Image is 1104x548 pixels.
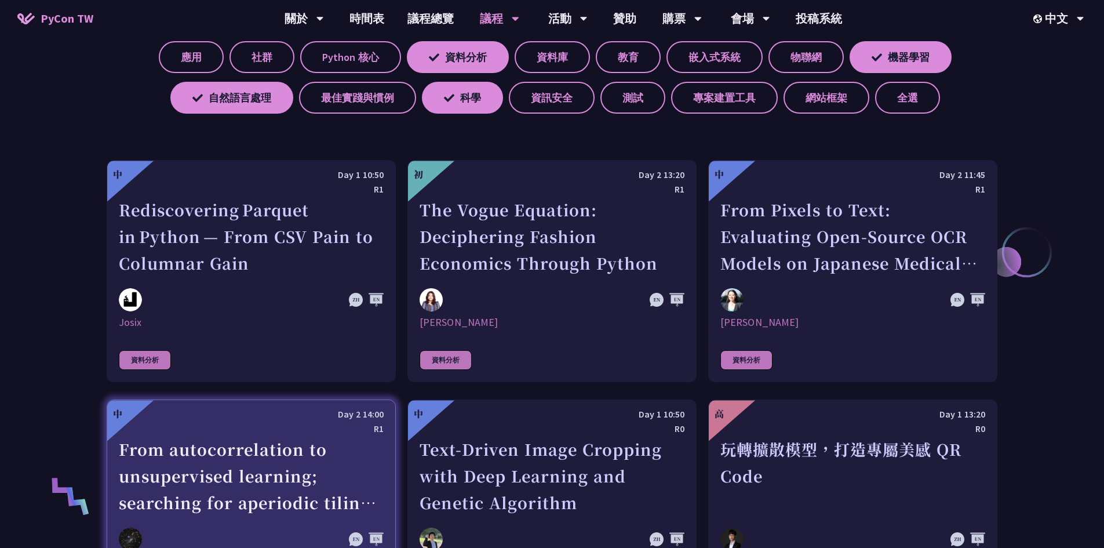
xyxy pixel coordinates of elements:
[113,407,122,421] div: 中
[420,350,472,370] div: 資料分析
[420,288,443,311] img: Chantal Pino
[720,350,773,370] div: 資料分析
[119,315,384,329] div: Josix
[119,168,384,182] div: Day 1 10:50
[159,41,224,73] label: 應用
[720,422,985,436] div: R0
[715,407,724,421] div: 高
[720,288,744,311] img: Bing Wang
[420,197,684,277] div: The Vogue Equation: Deciphering Fashion Economics Through Python
[420,422,684,436] div: R0
[119,436,384,516] div: From autocorrelation to unsupervised learning; searching for aperiodic tilings (quasicrystals) in...
[17,13,35,24] img: Home icon of PyCon TW 2025
[720,315,985,329] div: [PERSON_NAME]
[119,288,142,311] img: Josix
[784,82,869,114] label: 網站框架
[420,407,684,422] div: Day 1 10:50
[119,422,384,436] div: R1
[107,160,396,382] a: 中 Day 1 10:50 R1 Rediscovering Parquet in Python — From CSV Pain to Columnar Gain Josix Josix 資料分析
[715,168,724,182] div: 中
[720,168,985,182] div: Day 2 11:45
[720,436,985,516] div: 玩轉擴散模型，打造專屬美感 QR Code
[300,41,401,73] label: Python 核心
[113,168,122,182] div: 中
[41,10,93,27] span: PyCon TW
[119,182,384,197] div: R1
[720,197,985,277] div: From Pixels to Text: Evaluating Open-Source OCR Models on Japanese Medical Documents
[422,82,503,114] label: 科學
[420,182,684,197] div: R1
[1033,14,1045,23] img: Locale Icon
[407,160,697,382] a: 初 Day 2 13:20 R1 The Vogue Equation: Deciphering Fashion Economics Through Python Chantal Pino [P...
[420,436,684,516] div: Text-Driven Image Cropping with Deep Learning and Genetic Algorithm
[420,168,684,182] div: Day 2 13:20
[600,82,665,114] label: 測試
[509,82,595,114] label: 資訊安全
[875,82,940,114] label: 全選
[414,407,423,421] div: 中
[229,41,294,73] label: 社群
[420,315,684,329] div: [PERSON_NAME]
[119,407,384,422] div: Day 2 14:00
[407,41,509,73] label: 資料分析
[6,4,105,33] a: PyCon TW
[720,407,985,422] div: Day 1 13:20
[666,41,763,73] label: 嵌入式系統
[671,82,778,114] label: 專案建置工具
[708,160,997,382] a: 中 Day 2 11:45 R1 From Pixels to Text: Evaluating Open-Source OCR Models on Japanese Medical Docum...
[119,197,384,277] div: Rediscovering Parquet in Python — From CSV Pain to Columnar Gain
[768,41,844,73] label: 物聯網
[414,168,423,182] div: 初
[119,350,171,370] div: 資料分析
[299,82,416,114] label: 最佳實踐與慣例
[170,82,293,114] label: 自然語言處理
[850,41,952,73] label: 機器學習
[720,182,985,197] div: R1
[596,41,661,73] label: 教育
[515,41,590,73] label: 資料庫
